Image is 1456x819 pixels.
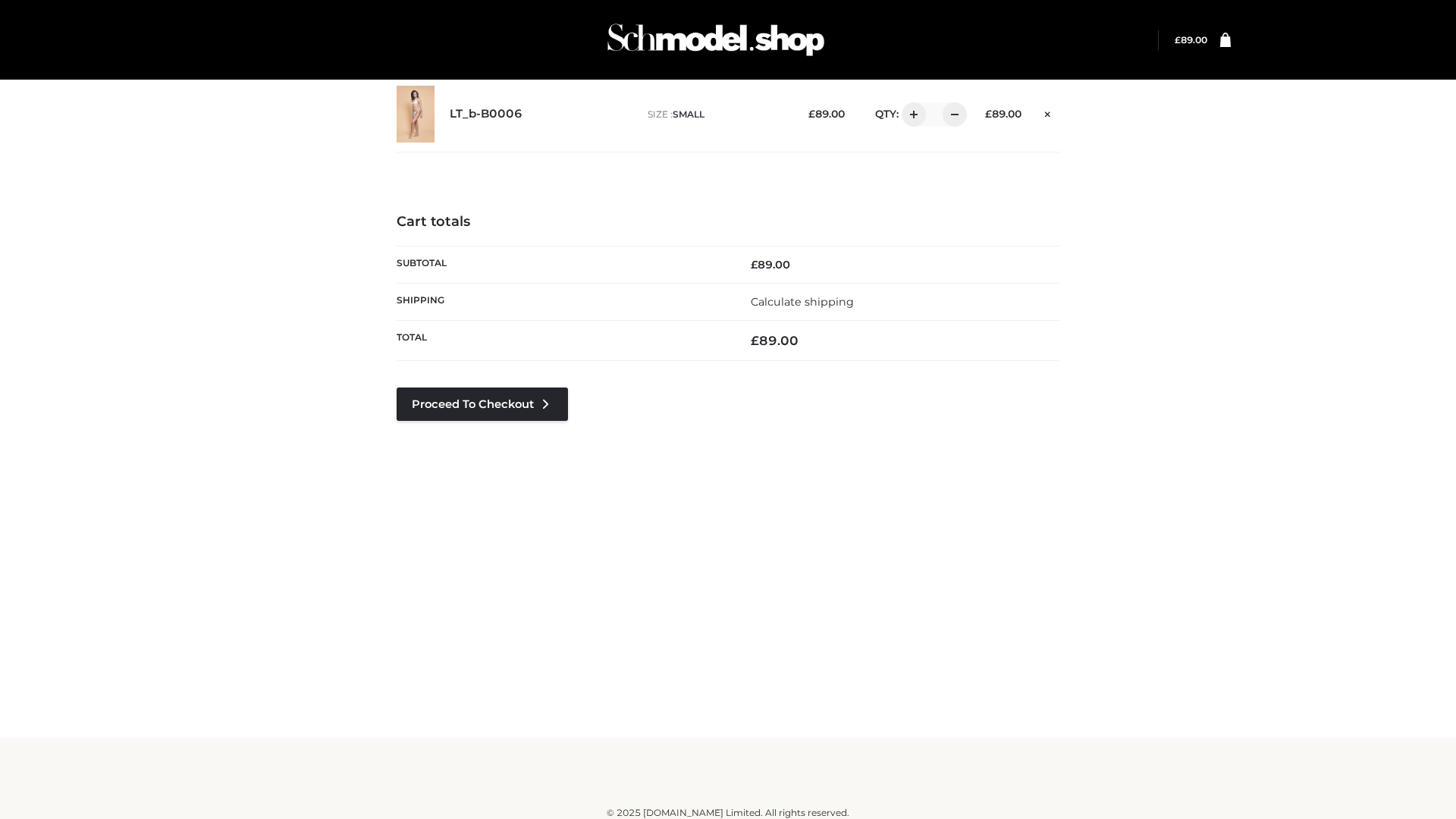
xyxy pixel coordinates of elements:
span: £ [751,333,759,348]
th: Total [397,321,728,361]
bdi: 89.00 [985,108,1021,120]
bdi: 89.00 [751,258,790,271]
th: Shipping [397,283,728,320]
span: SMALL [673,108,704,120]
h4: Cart totals [397,214,1059,231]
span: £ [985,108,992,120]
a: Proceed to Checkout [397,388,568,421]
p: size : [648,108,785,121]
th: Subtotal [397,246,728,283]
span: £ [1175,34,1181,45]
span: £ [751,258,758,271]
img: LT_b-B0006 - SMALL [397,86,435,143]
span: £ [808,108,815,120]
img: Schmodel Admin 964 [602,10,830,70]
bdi: 89.00 [751,333,799,348]
div: QTY: [860,102,962,127]
bdi: 89.00 [1175,34,1207,45]
bdi: 89.00 [808,108,845,120]
a: Remove this item [1037,102,1059,122]
a: £89.00 [1175,34,1207,45]
a: LT_b-B0006 [450,107,522,121]
a: Calculate shipping [751,295,854,309]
